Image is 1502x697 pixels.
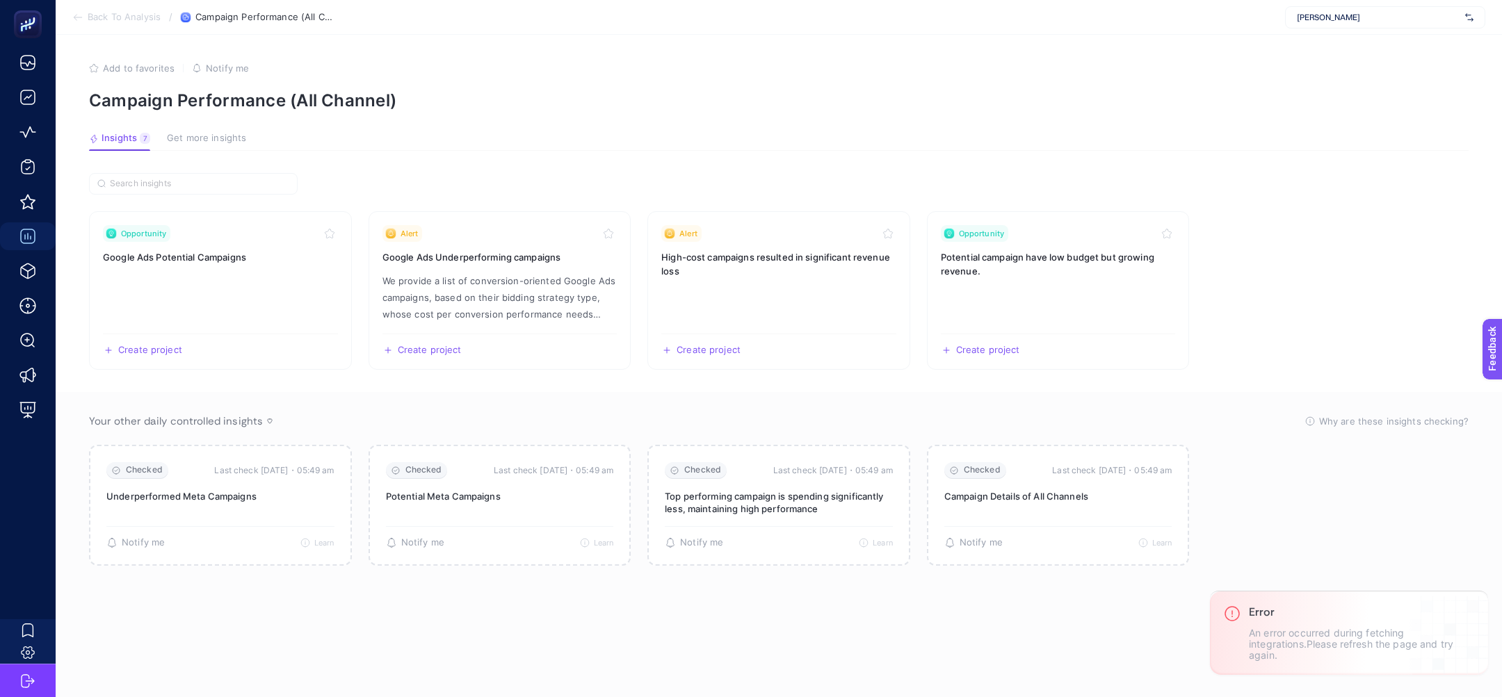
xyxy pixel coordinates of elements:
[647,211,910,370] a: View insight titled
[960,537,1003,548] span: Notify me
[1465,10,1473,24] img: svg%3e
[382,272,617,322] p: Insight description
[106,490,334,502] p: Underperformed Meta Campaigns
[1249,628,1474,661] p: An error occurred during fetching integrations.Please refresh the page and try again.
[580,538,614,548] button: Learn
[118,345,182,356] span: Create project
[684,465,721,475] span: Checked
[405,465,442,475] span: Checked
[214,464,334,477] time: Last check [DATE]・05:49 am
[959,228,1004,239] span: Opportunity
[314,538,334,548] span: Learn
[880,225,896,242] button: Toggle favorite
[8,4,53,15] span: Feedback
[679,228,697,239] span: Alert
[680,537,723,548] span: Notify me
[102,133,137,144] span: Insights
[300,538,334,548] button: Learn
[89,445,1469,566] section: Passive Insight Packages
[386,490,614,502] p: Potential Meta Campaigns
[1249,605,1474,619] h3: Error
[665,537,723,548] button: Notify me
[169,11,172,22] span: /
[103,63,175,74] span: Add to favorites
[88,12,161,23] span: Back To Analysis
[661,250,896,278] h3: Insight title
[677,345,741,356] span: Create project
[773,464,893,477] time: Last check [DATE]・05:49 am
[873,538,893,548] span: Learn
[103,345,182,356] button: Create a new project based on this insight
[944,490,1172,502] p: Campaign Details of All Channels
[89,90,1469,110] p: Campaign Performance (All Channel)
[103,250,338,264] h3: Insight title
[386,537,444,548] button: Notify me
[594,538,614,548] span: Learn
[600,225,617,242] button: Toggle favorite
[494,464,613,477] time: Last check [DATE]・05:49 am
[206,63,249,74] span: Notify me
[195,12,334,23] span: Campaign Performance (All Channel)
[1319,414,1469,428] span: Why are these insights checking?
[859,538,893,548] button: Learn
[1297,12,1460,23] span: [PERSON_NAME]
[110,179,289,189] input: Search
[140,133,150,144] div: 7
[661,345,741,356] button: Create a new project based on this insight
[382,345,462,356] button: Create a new project based on this insight
[382,250,617,264] h3: Insight title
[321,225,338,242] button: Toggle favorite
[192,63,249,74] button: Notify me
[106,537,165,548] button: Notify me
[89,414,263,428] span: Your other daily controlled insights
[665,490,893,515] p: Top performing campaign is spending significantly less, maintaining high performance
[126,465,163,475] span: Checked
[89,211,1469,370] section: Insight Packages
[167,133,246,144] span: Get more insights
[122,537,165,548] span: Notify me
[944,537,1003,548] button: Notify me
[89,211,352,370] a: View insight titled
[1158,225,1175,242] button: Toggle favorite
[398,345,462,356] span: Create project
[1138,538,1172,548] button: Learn
[956,345,1020,356] span: Create project
[1052,464,1172,477] time: Last check [DATE]・05:49 am
[964,465,1001,475] span: Checked
[941,345,1020,356] button: Create a new project based on this insight
[941,250,1176,278] h3: Insight title
[369,211,631,370] a: View insight titled We provide a list of conversion-oriented Google Ads campaigns, based on their...
[1152,538,1172,548] span: Learn
[401,537,444,548] span: Notify me
[121,228,166,239] span: Opportunity
[927,211,1190,370] a: View insight titled
[401,228,419,239] span: Alert
[89,63,175,74] button: Add to favorites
